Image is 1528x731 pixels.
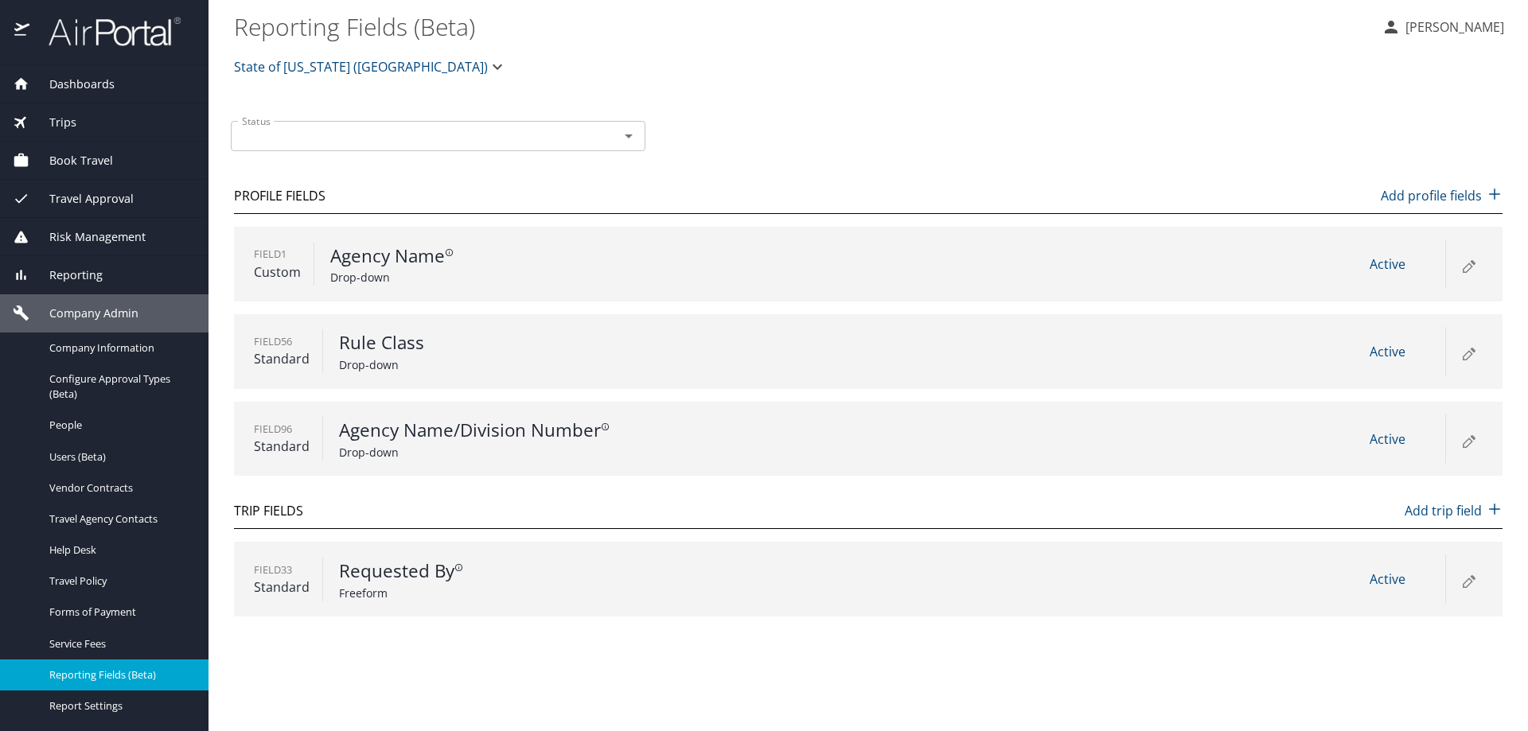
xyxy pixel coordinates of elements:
p: Drop-down [339,356,645,373]
span: Travel Agency Contacts [49,511,189,527]
p: [PERSON_NAME] [1401,17,1504,37]
span: State of [US_STATE] ([GEOGRAPHIC_DATA]) [234,56,488,78]
p: Add profile fields [1381,186,1503,205]
p: Profile Fields [234,186,325,205]
h1: Reporting Fields (Beta) [234,2,1369,51]
img: add icon [1487,186,1503,202]
p: Freeform [339,585,645,601]
p: Requested By [339,558,645,585]
svg: For guest travel use arrangers info [601,422,610,431]
p: Field 96 [254,422,310,437]
span: Dashboards [29,76,115,93]
img: icon-airportal.png [14,16,31,47]
span: People [49,418,189,433]
p: Drop-down [330,269,636,286]
svg: Require. For guest travel use the arrangers info [445,248,454,257]
p: Agency Name [330,243,636,270]
span: Company Information [49,340,189,356]
p: Standard [254,577,310,597]
span: Book Travel [29,152,113,169]
span: Travel Policy [49,574,189,589]
p: Add trip field [1405,501,1503,520]
p: Trip Fields [234,501,303,520]
span: Active [1370,430,1405,448]
p: Agency Name/Division Number [339,417,645,444]
span: Configure Approval Types (Beta) [49,371,189,402]
span: Travel Approval [29,190,134,208]
button: [PERSON_NAME] [1375,13,1510,41]
img: add icon [1487,501,1503,517]
span: Users (Beta) [49,449,189,465]
span: Trips [29,114,76,131]
span: Forms of Payment [49,605,189,620]
p: Field 33 [254,562,310,577]
span: Active [1370,570,1405,588]
span: Service Fees [49,636,189,651]
p: Standard [254,349,310,368]
p: Drop-down [339,444,645,461]
span: Report Settings [49,698,189,714]
p: Custom [254,262,301,282]
span: Vendor Contracts [49,480,189,496]
span: Reporting [29,266,103,284]
svg: Must use full name FIRST LAST [454,563,463,572]
p: Rule Class [339,329,645,356]
span: Reporting Fields (Beta) [49,667,189,682]
p: Field 56 [254,334,310,349]
button: Open [618,125,640,147]
span: Active [1370,255,1405,273]
p: Standard [254,437,310,456]
p: Field 1 [254,247,301,262]
span: Risk Management [29,228,146,246]
span: Help Desk [49,542,189,558]
img: airportal-logo.png [31,16,181,47]
span: Company Admin [29,305,138,322]
span: Active [1370,343,1405,360]
button: State of [US_STATE] ([GEOGRAPHIC_DATA]) [228,51,513,83]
